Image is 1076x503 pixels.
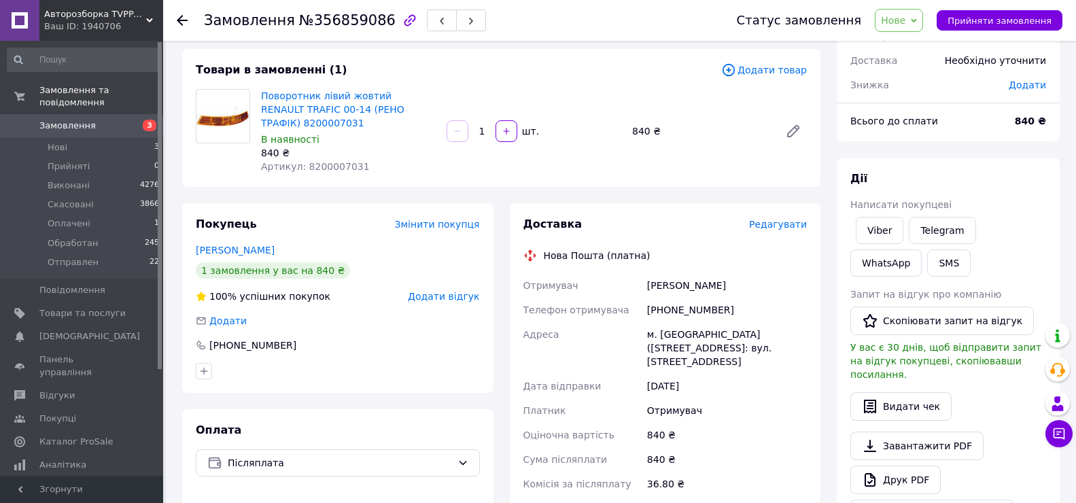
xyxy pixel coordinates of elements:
[154,141,159,154] span: 3
[627,122,774,141] div: 840 ₴
[140,179,159,192] span: 4276
[644,472,810,496] div: 36.80 ₴
[644,447,810,472] div: 840 ₴
[644,423,810,447] div: 840 ₴
[150,256,159,268] span: 22
[1009,80,1046,90] span: Додати
[644,398,810,423] div: Отримувач
[523,405,566,416] span: Платник
[228,455,452,470] span: Післяплата
[44,8,146,20] span: Авторозборка TVPPARTS: Trafic Vivaro Primastar Master Movano Audi e-tron
[261,161,370,172] span: Артикул: 8200007031
[523,454,608,465] span: Сума післяплати
[261,90,404,128] a: Поворотник лівий жовтий RENAULT TRAFIC 00-14 (РЕНО ТРАФІК) 8200007031
[540,249,654,262] div: Нова Пошта (платна)
[196,218,257,230] span: Покупець
[850,80,889,90] span: Знижка
[299,12,396,29] span: №356859086
[196,106,249,126] img: Поворотник лівий жовтий RENAULT TRAFIC 00-14 (РЕНО ТРАФІК) 8200007031
[850,432,984,460] a: Завантажити PDF
[937,10,1062,31] button: Прийняти замовлення
[48,141,67,154] span: Нові
[850,116,938,126] span: Всього до сплати
[48,198,94,211] span: Скасовані
[850,249,922,277] a: WhatsApp
[209,291,237,302] span: 100%
[644,322,810,374] div: м. [GEOGRAPHIC_DATA] ([STREET_ADDRESS]: вул. [STREET_ADDRESS]
[644,298,810,322] div: [PHONE_NUMBER]
[145,237,159,249] span: 245
[196,262,350,279] div: 1 замовлення у вас на 840 ₴
[48,256,99,268] span: Отправлен
[196,63,347,76] span: Товари в замовленні (1)
[523,381,602,392] span: Дата відправки
[523,430,614,440] span: Оціночна вартість
[196,245,275,256] a: [PERSON_NAME]
[523,305,629,315] span: Телефон отримувача
[850,55,897,66] span: Доставка
[196,423,241,436] span: Оплата
[48,179,90,192] span: Виконані
[209,315,247,326] span: Додати
[261,146,436,160] div: 840 ₴
[856,217,903,244] a: Viber
[39,413,76,425] span: Покупці
[39,284,105,296] span: Повідомлення
[140,198,159,211] span: 3866
[749,219,807,230] span: Редагувати
[909,217,975,244] a: Telegram
[850,307,1034,335] button: Скопіювати запит на відгук
[523,280,578,291] span: Отримувач
[154,218,159,230] span: 1
[737,14,862,27] div: Статус замовлення
[143,120,156,131] span: 3
[39,120,96,132] span: Замовлення
[519,124,540,138] div: шт.
[1045,420,1073,447] button: Чат з покупцем
[1015,116,1046,126] b: 840 ₴
[196,290,330,303] div: успішних покупок
[850,289,1001,300] span: Запит на відгук про компанію
[48,160,90,173] span: Прийняті
[927,249,971,277] button: SMS
[39,353,126,378] span: Панель управління
[261,134,319,145] span: В наявності
[39,389,75,402] span: Відгуки
[208,339,298,352] div: [PHONE_NUMBER]
[7,48,160,72] input: Пошук
[850,199,952,210] span: Написати покупцеві
[39,459,86,471] span: Аналітика
[780,118,807,145] a: Редагувати
[937,46,1054,75] div: Необхідно уточнити
[644,273,810,298] div: [PERSON_NAME]
[48,218,90,230] span: Оплачені
[881,15,905,26] span: Нове
[644,374,810,398] div: [DATE]
[850,392,952,421] button: Видати чек
[850,342,1041,380] span: У вас є 30 днів, щоб відправити запит на відгук покупцеві, скопіювавши посилання.
[721,63,807,77] span: Додати товар
[850,466,941,494] a: Друк PDF
[48,237,98,249] span: Обработан
[395,219,480,230] span: Змінити покупця
[39,307,126,319] span: Товари та послуги
[177,14,188,27] div: Повернутися назад
[39,330,140,343] span: [DEMOGRAPHIC_DATA]
[850,172,867,185] span: Дії
[408,291,479,302] span: Додати відгук
[523,329,559,340] span: Адреса
[39,436,113,448] span: Каталог ProSale
[204,12,295,29] span: Замовлення
[948,16,1052,26] span: Прийняти замовлення
[523,218,583,230] span: Доставка
[850,31,888,41] span: 1 товар
[44,20,163,33] div: Ваш ID: 1940706
[523,479,631,489] span: Комісія за післяплату
[154,160,159,173] span: 0
[39,84,163,109] span: Замовлення та повідомлення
